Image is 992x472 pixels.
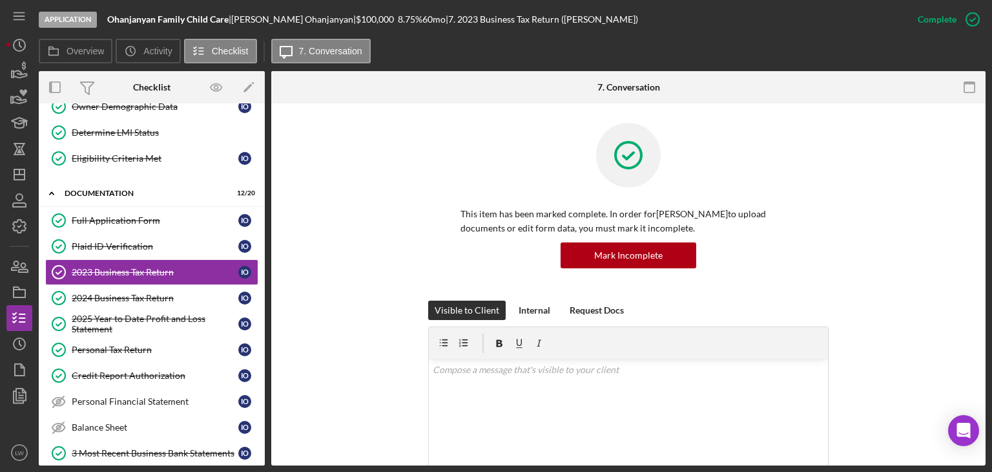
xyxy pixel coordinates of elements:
[72,267,238,277] div: 2023 Business Tax Return
[72,345,238,355] div: Personal Tax Return
[143,46,172,56] label: Activity
[72,314,238,334] div: 2025 Year to Date Profit and Loss Statement
[72,241,238,252] div: Plaid ID Verification
[72,127,258,138] div: Determine LMI Status
[238,100,251,113] div: I O
[212,46,249,56] label: Checklist
[67,46,104,56] label: Overview
[563,301,630,320] button: Request Docs
[45,94,258,120] a: Owner Demographic DataIO
[45,389,258,414] a: Personal Financial StatementIO
[45,440,258,466] a: 3 Most Recent Business Bank StatementsIO
[238,395,251,408] div: I O
[107,14,231,25] div: |
[519,301,550,320] div: Internal
[45,285,258,311] a: 2024 Business Tax ReturnIO
[356,14,394,25] span: $100,000
[39,12,97,28] div: Application
[72,293,238,303] div: 2024 Business Tax Return
[238,240,251,253] div: I O
[238,343,251,356] div: I O
[39,39,112,63] button: Overview
[594,242,663,268] div: Mark Incomplete
[422,14,446,25] div: 60 mo
[238,152,251,165] div: I O
[72,153,238,164] div: Eligibility Criteria Met
[72,422,238,433] div: Balance Sheet
[435,301,499,320] div: Visible to Client
[948,415,979,446] div: Open Intercom Messenger
[45,120,258,145] a: Determine LMI Status
[65,189,223,197] div: Documentation
[133,82,170,92] div: Checklist
[232,189,255,197] div: 12 / 20
[512,301,557,320] button: Internal
[918,6,956,32] div: Complete
[107,14,229,25] b: Ohanjanyan Family Child Care
[238,292,251,305] div: I O
[570,301,624,320] div: Request Docs
[72,396,238,407] div: Personal Financial Statement
[72,448,238,458] div: 3 Most Recent Business Bank Statements
[271,39,371,63] button: 7. Conversation
[72,370,238,381] div: Credit Report Authorization
[45,233,258,259] a: Plaid ID VerificationIO
[238,266,251,279] div: I O
[299,46,362,56] label: 7. Conversation
[446,14,638,25] div: | 7. 2023 Business Tax Return ([PERSON_NAME])
[72,215,238,226] div: Full Application Form
[238,421,251,434] div: I O
[238,447,251,460] div: I O
[45,414,258,440] a: Balance SheetIO
[45,208,258,233] a: Full Application FormIO
[561,242,696,268] button: Mark Incomplete
[184,39,257,63] button: Checklist
[398,14,422,25] div: 8.75 %
[45,311,258,337] a: 2025 Year to Date Profit and Loss StatementIO
[238,369,251,382] div: I O
[116,39,180,63] button: Activity
[45,145,258,171] a: Eligibility Criteria MetIO
[238,317,251,330] div: I O
[72,102,238,112] div: Owner Demographic Data
[905,6,986,32] button: Complete
[428,301,506,320] button: Visible to Client
[6,440,32,466] button: LW
[45,363,258,389] a: Credit Report AuthorizationIO
[45,259,258,285] a: 2023 Business Tax ReturnIO
[15,449,25,456] text: LW
[238,214,251,227] div: I O
[460,207,796,236] p: This item has been marked complete. In order for [PERSON_NAME] to upload documents or edit form d...
[45,337,258,363] a: Personal Tax ReturnIO
[231,14,356,25] div: [PERSON_NAME] Ohanjanyan |
[597,82,660,92] div: 7. Conversation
